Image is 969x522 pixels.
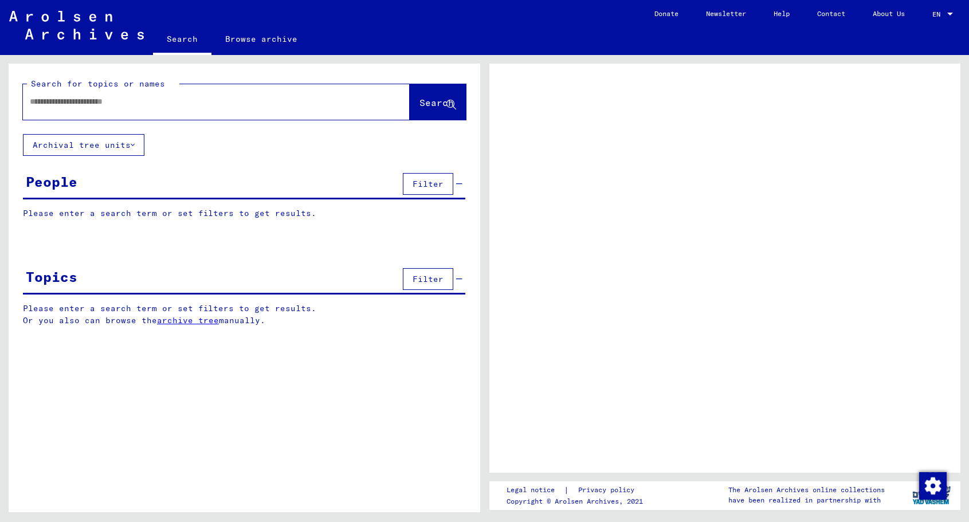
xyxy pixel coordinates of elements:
a: archive tree [157,315,219,325]
button: Filter [403,173,453,195]
span: Filter [413,179,444,189]
p: Please enter a search term or set filters to get results. [23,207,465,219]
img: Change consent [919,472,947,500]
span: EN [932,10,945,18]
button: Search [410,84,466,120]
span: Filter [413,274,444,284]
img: Arolsen_neg.svg [9,11,144,40]
span: Search [419,97,454,108]
div: People [26,171,77,192]
p: Copyright © Arolsen Archives, 2021 [507,496,648,507]
a: Privacy policy [569,484,648,496]
a: Search [153,25,211,55]
button: Archival tree units [23,134,144,156]
img: yv_logo.png [910,481,953,509]
button: Filter [403,268,453,290]
p: Please enter a search term or set filters to get results. Or you also can browse the manually. [23,303,466,327]
a: Legal notice [507,484,564,496]
a: Browse archive [211,25,311,53]
div: Topics [26,266,77,287]
p: The Arolsen Archives online collections [728,485,885,495]
div: | [507,484,648,496]
p: have been realized in partnership with [728,495,885,505]
mat-label: Search for topics or names [31,79,165,89]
